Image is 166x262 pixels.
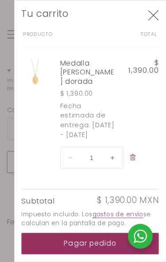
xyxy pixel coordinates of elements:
[21,8,68,20] h2: Tu carrito
[21,233,159,254] button: Pagar pedido
[143,5,163,25] button: Cerrar
[60,102,106,129] dt: Fecha estimada de entrega:
[93,210,143,219] a: gastos de envío
[91,32,158,46] th: Total
[123,147,143,168] button: Eliminar Medalla Nube Virgen de Guadalupe dorada
[60,89,117,99] div: $ 1,390.00
[60,121,114,139] dd: [DATE] - [DATE]
[21,210,159,228] small: Impuesto incluido. Los se calculan en la pantalla de pago.
[81,147,103,168] input: Cantidad para Medalla Nube Virgen de Guadalupe dorada
[23,32,90,46] th: Producto
[97,196,159,205] p: $ 1,390.00 MXN
[21,197,54,205] h2: Subtotal
[60,59,117,86] a: Medalla [PERSON_NAME] dorada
